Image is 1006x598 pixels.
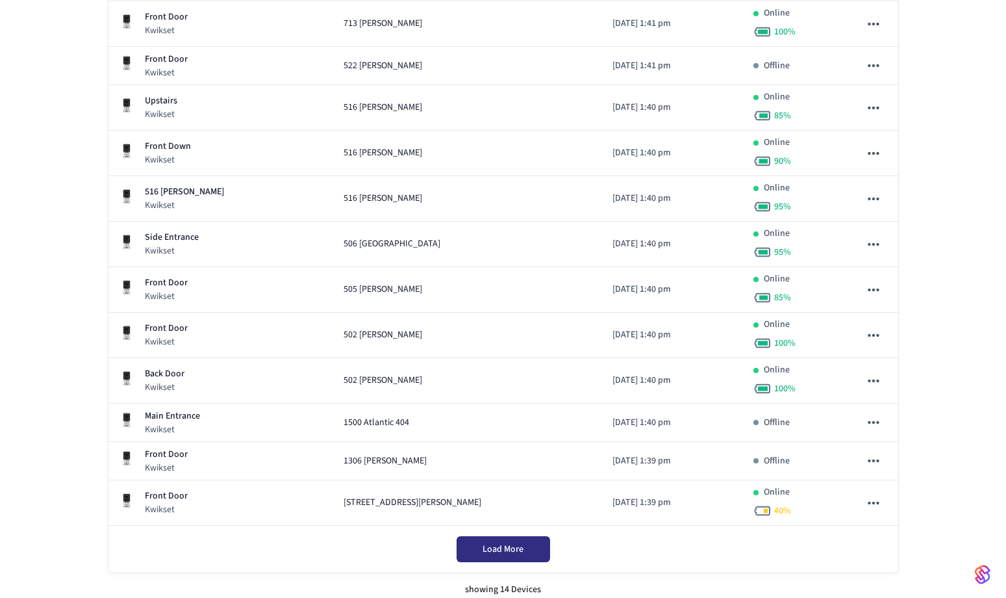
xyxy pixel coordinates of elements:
[145,66,188,79] p: Kwikset
[612,237,733,251] p: [DATE] 1:40 pm
[119,325,134,341] img: Kwikset Halo Touchscreen Wifi Enabled Smart Lock, Polished Chrome, Front
[764,454,790,468] p: Offline
[145,489,188,503] p: Front Door
[145,335,188,348] p: Kwikset
[764,363,790,377] p: Online
[774,155,791,168] span: 90 %
[764,181,790,195] p: Online
[145,140,191,153] p: Front Down
[774,504,791,517] span: 40 %
[612,283,733,296] p: [DATE] 1:40 pm
[145,10,188,24] p: Front Door
[145,94,177,108] p: Upstairs
[774,382,796,395] span: 100 %
[119,412,134,428] img: Kwikset Halo Touchscreen Wifi Enabled Smart Lock, Polished Chrome, Front
[612,374,733,387] p: [DATE] 1:40 pm
[145,153,191,166] p: Kwikset
[145,409,200,423] p: Main Entrance
[764,416,790,430] p: Offline
[145,24,188,37] p: Kwikset
[764,59,790,73] p: Offline
[119,370,134,386] img: Kwikset Halo Touchscreen Wifi Enabled Smart Lock, Polished Chrome, Front
[774,246,791,259] span: 95 %
[344,496,481,510] span: [STREET_ADDRESS][PERSON_NAME]
[145,108,177,121] p: Kwikset
[774,200,791,213] span: 95 %
[145,503,188,516] p: Kwikset
[774,291,791,304] span: 85 %
[612,416,733,430] p: [DATE] 1:40 pm
[145,199,224,212] p: Kwikset
[344,237,440,251] span: 506 [GEOGRAPHIC_DATA]
[344,283,422,296] span: 505 [PERSON_NAME]
[612,17,733,31] p: [DATE] 1:41 pm
[145,381,184,394] p: Kwikset
[344,374,422,387] span: 502 [PERSON_NAME]
[612,101,733,114] p: [DATE] 1:40 pm
[774,337,796,350] span: 100 %
[145,322,188,335] p: Front Door
[145,448,188,461] p: Front Door
[145,53,188,66] p: Front Door
[612,454,733,468] p: [DATE] 1:39 pm
[344,101,422,114] span: 516 [PERSON_NAME]
[975,564,990,585] img: SeamLogoGradient.69752ec5.svg
[145,231,199,244] p: Side Entrance
[764,90,790,104] p: Online
[145,276,188,290] p: Front Door
[764,318,790,331] p: Online
[145,185,224,199] p: 516 [PERSON_NAME]
[612,192,733,205] p: [DATE] 1:40 pm
[119,279,134,295] img: Kwikset Halo Touchscreen Wifi Enabled Smart Lock, Polished Chrome, Front
[483,543,523,556] span: Load More
[119,493,134,508] img: Kwikset Halo Touchscreen Wifi Enabled Smart Lock, Polished Chrome, Front
[457,536,550,562] button: Load More
[764,272,790,286] p: Online
[612,59,733,73] p: [DATE] 1:41 pm
[145,290,188,303] p: Kwikset
[764,227,790,240] p: Online
[119,188,134,204] img: Kwikset Halo Touchscreen Wifi Enabled Smart Lock, Polished Chrome, Front
[145,244,199,257] p: Kwikset
[612,328,733,342] p: [DATE] 1:40 pm
[145,461,188,474] p: Kwikset
[612,146,733,160] p: [DATE] 1:40 pm
[119,97,134,113] img: Kwikset Halo Touchscreen Wifi Enabled Smart Lock, Polished Chrome, Front
[119,234,134,250] img: Kwikset Halo Touchscreen Wifi Enabled Smart Lock, Polished Chrome, Front
[774,109,791,122] span: 85 %
[145,423,200,436] p: Kwikset
[119,143,134,159] img: Kwikset Halo Touchscreen Wifi Enabled Smart Lock, Polished Chrome, Front
[344,416,409,430] span: 1500 Atlantic 404
[344,192,422,205] span: 516 [PERSON_NAME]
[145,367,184,381] p: Back Door
[764,486,790,499] p: Online
[119,450,134,466] img: Kwikset Halo Touchscreen Wifi Enabled Smart Lock, Polished Chrome, Front
[764,6,790,20] p: Online
[119,55,134,71] img: Kwikset Halo Touchscreen Wifi Enabled Smart Lock, Polished Chrome, Front
[344,17,422,31] span: 713 [PERSON_NAME]
[612,496,733,510] p: [DATE] 1:39 pm
[344,59,422,73] span: 522 [PERSON_NAME]
[764,136,790,149] p: Online
[119,14,134,29] img: Kwikset Halo Touchscreen Wifi Enabled Smart Lock, Polished Chrome, Front
[344,454,427,468] span: 1306 [PERSON_NAME]
[774,25,796,38] span: 100 %
[344,146,422,160] span: 516 [PERSON_NAME]
[344,328,422,342] span: 502 [PERSON_NAME]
